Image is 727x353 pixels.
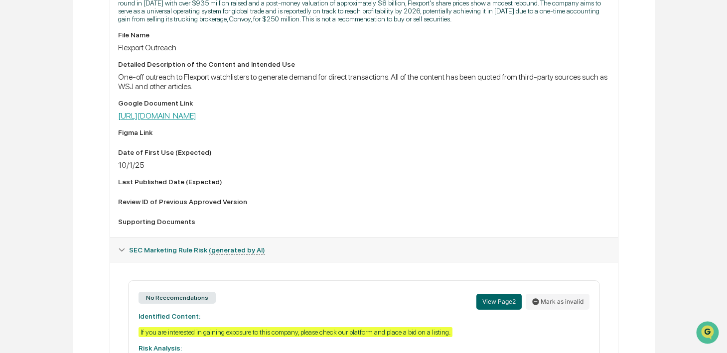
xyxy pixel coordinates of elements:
a: 🔎Data Lookup [6,140,67,158]
button: View Page2 [476,294,522,310]
strong: Risk Analysis: [139,344,182,352]
span: Data Lookup [20,144,63,154]
a: 🗄️Attestations [68,121,128,139]
div: Flexport Outreach [118,43,610,52]
strong: Identified Content: [139,312,200,320]
div: 10/1/25 [118,160,610,170]
div: 🖐️ [10,126,18,134]
div: Supporting Documents [118,218,610,226]
u: (generated by AI) [209,246,265,254]
img: 1746055101610-c473b297-6a78-478c-a979-82029cc54cd1 [10,76,28,94]
span: Attestations [82,125,124,135]
div: No Reccomendations [139,292,216,304]
a: Powered byPylon [70,168,121,176]
div: We're available if you need us! [34,86,126,94]
div: 🔎 [10,145,18,153]
button: Start new chat [169,79,181,91]
div: One-off outreach to Flexport watchlisters to generate demand for direct transactions. All of the ... [118,72,610,91]
div: Start new chat [34,76,163,86]
button: Mark as invalid [526,294,589,310]
div: SEC Marketing Rule Risk (generated by AI) [110,238,618,262]
div: Google Document Link [118,99,610,107]
span: SEC Marketing Rule Risk [129,246,265,254]
iframe: Open customer support [695,320,722,347]
a: [URL][DOMAIN_NAME] [118,111,196,120]
span: Preclearance [20,125,64,135]
div: If you are interested in gaining exposure to this company, please check our platform and place a ... [139,327,452,337]
a: 🖐️Preclearance [6,121,68,139]
div: Review ID of Previous Approved Version [118,198,610,206]
div: 🗄️ [72,126,80,134]
div: Last Published Date (Expected) [118,178,610,186]
div: Date of First Use (Expected) [118,148,610,156]
p: How can we help? [10,21,181,37]
span: Pylon [99,169,121,176]
div: Figma Link [118,128,610,136]
div: File Name [118,31,610,39]
div: Detailed Description of the Content and Intended Use [118,60,610,68]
